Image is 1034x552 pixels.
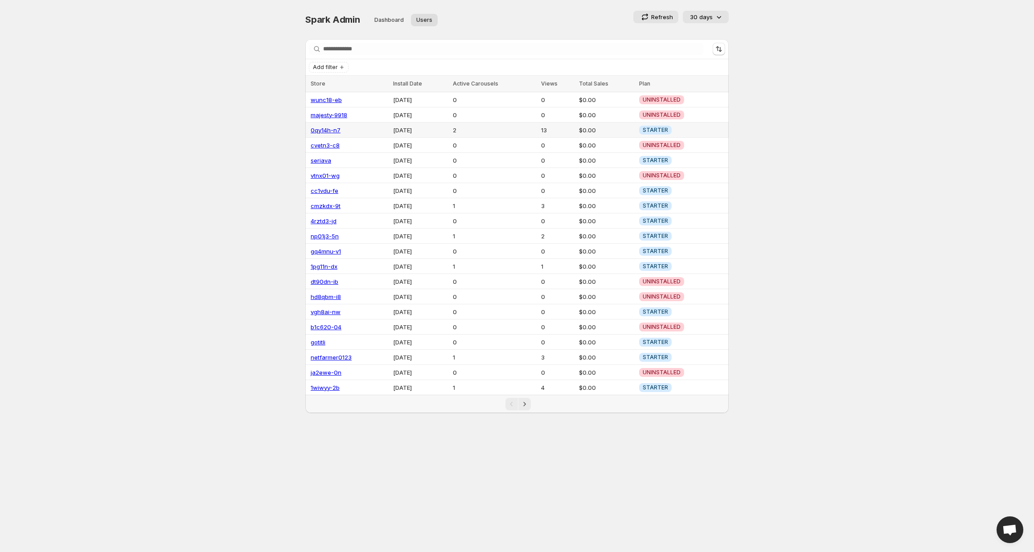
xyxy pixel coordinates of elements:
[576,183,636,198] td: $0.00
[538,107,576,123] td: 0
[390,289,450,304] td: [DATE]
[643,248,668,255] span: STARTER
[450,168,538,183] td: 0
[311,80,325,87] span: Store
[576,229,636,244] td: $0.00
[450,289,538,304] td: 0
[311,172,340,179] a: vtnx01-wg
[311,263,337,270] a: 1pg11n-dx
[538,123,576,138] td: 13
[305,14,360,25] span: Spark Admin
[390,107,450,123] td: [DATE]
[450,107,538,123] td: 0
[651,12,673,21] p: Refresh
[538,365,576,380] td: 0
[576,123,636,138] td: $0.00
[390,259,450,274] td: [DATE]
[390,335,450,350] td: [DATE]
[311,111,347,119] a: majesty-9918
[576,107,636,123] td: $0.00
[538,274,576,289] td: 0
[643,308,668,315] span: STARTER
[311,354,352,361] a: netfarmer0123
[538,259,576,274] td: 1
[576,153,636,168] td: $0.00
[538,213,576,229] td: 0
[643,354,668,361] span: STARTER
[576,168,636,183] td: $0.00
[393,80,422,87] span: Install Date
[576,319,636,335] td: $0.00
[643,263,668,270] span: STARTER
[450,259,538,274] td: 1
[450,350,538,365] td: 1
[450,229,538,244] td: 1
[369,14,409,26] button: Dashboard overview
[390,138,450,153] td: [DATE]
[374,16,404,24] span: Dashboard
[576,138,636,153] td: $0.00
[390,319,450,335] td: [DATE]
[643,384,668,391] span: STARTER
[518,398,531,410] button: Next
[538,350,576,365] td: 3
[390,380,450,395] td: [DATE]
[311,248,341,255] a: gq4mnu-v1
[997,516,1023,543] div: Open chat
[639,80,650,87] span: Plan
[311,233,339,240] a: np01j3-5n
[538,183,576,198] td: 0
[311,369,341,376] a: ja2ewe-0n
[390,168,450,183] td: [DATE]
[538,319,576,335] td: 0
[538,138,576,153] td: 0
[305,395,729,413] nav: Pagination
[311,323,341,331] a: b1c620-04
[713,43,725,55] button: Sort the results
[643,233,668,240] span: STARTER
[450,380,538,395] td: 1
[450,183,538,198] td: 0
[416,16,432,24] span: Users
[643,96,681,103] span: UNINSTALLED
[390,244,450,259] td: [DATE]
[538,198,576,213] td: 3
[390,153,450,168] td: [DATE]
[390,183,450,198] td: [DATE]
[538,304,576,319] td: 0
[576,350,636,365] td: $0.00
[390,92,450,107] td: [DATE]
[390,304,450,319] td: [DATE]
[643,323,681,331] span: UNINSTALLED
[450,304,538,319] td: 0
[643,278,681,285] span: UNINSTALLED
[643,202,668,209] span: STARTER
[633,11,678,23] button: Refresh
[538,92,576,107] td: 0
[576,259,636,274] td: $0.00
[541,80,558,87] span: Views
[538,335,576,350] td: 0
[576,380,636,395] td: $0.00
[390,123,450,138] td: [DATE]
[450,198,538,213] td: 1
[643,142,681,149] span: UNINSTALLED
[311,127,341,134] a: 0qy14h-n7
[538,380,576,395] td: 4
[576,365,636,380] td: $0.00
[453,80,498,87] span: Active Carousels
[683,11,729,23] button: 30 days
[450,153,538,168] td: 0
[390,274,450,289] td: [DATE]
[450,274,538,289] td: 0
[450,244,538,259] td: 0
[311,202,341,209] a: cmzkdx-9t
[576,335,636,350] td: $0.00
[450,335,538,350] td: 0
[311,142,340,149] a: cvetn3-c8
[311,96,342,103] a: wunc18-eb
[311,187,338,194] a: cc1vdu-fe
[411,14,438,26] button: User management
[643,172,681,179] span: UNINSTALLED
[311,278,338,285] a: dt90dn-ib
